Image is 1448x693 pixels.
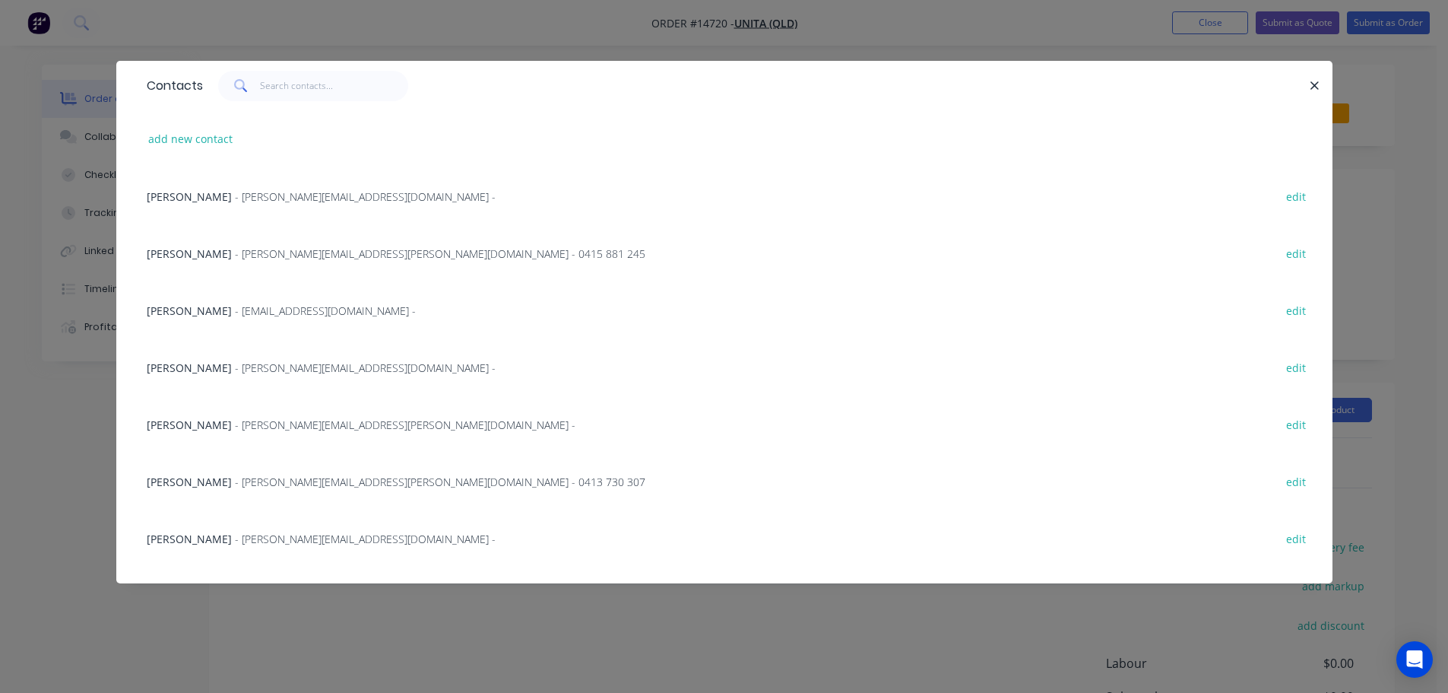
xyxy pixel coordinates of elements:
button: edit [1278,471,1314,491]
div: Contacts [139,62,203,110]
button: edit [1278,528,1314,548]
span: - [PERSON_NAME][EMAIL_ADDRESS][DOMAIN_NAME] - [235,532,496,546]
span: [PERSON_NAME] [147,532,232,546]
input: Search contacts... [260,71,408,101]
span: [PERSON_NAME] [147,304,232,318]
span: - [PERSON_NAME][EMAIL_ADDRESS][DOMAIN_NAME] - [235,189,496,204]
span: - [EMAIL_ADDRESS][DOMAIN_NAME] - [235,304,416,318]
span: [PERSON_NAME] [147,246,232,261]
button: edit [1278,414,1314,434]
span: [PERSON_NAME] [147,189,232,204]
span: - [PERSON_NAME][EMAIL_ADDRESS][PERSON_NAME][DOMAIN_NAME] - 0413 730 307 [235,475,645,489]
span: - [PERSON_NAME][EMAIL_ADDRESS][DOMAIN_NAME] - [235,361,496,375]
button: edit [1278,300,1314,320]
span: - [PERSON_NAME][EMAIL_ADDRESS][PERSON_NAME][DOMAIN_NAME] - [235,418,575,432]
div: Open Intercom Messenger [1396,641,1433,678]
span: [PERSON_NAME] [147,361,232,375]
button: edit [1278,357,1314,377]
button: add new contact [141,129,241,149]
span: [PERSON_NAME] [147,418,232,432]
span: - [PERSON_NAME][EMAIL_ADDRESS][PERSON_NAME][DOMAIN_NAME] - 0415 881 245 [235,246,645,261]
span: [PERSON_NAME] [147,475,232,489]
button: edit [1278,243,1314,263]
button: edit [1278,186,1314,206]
